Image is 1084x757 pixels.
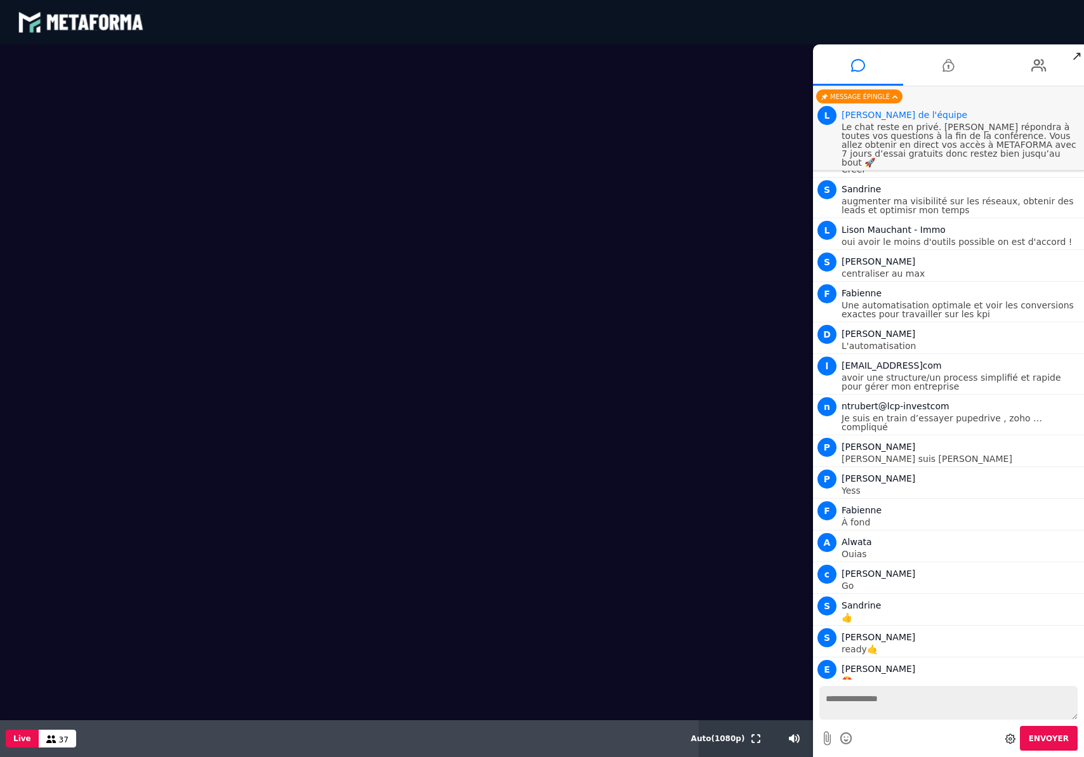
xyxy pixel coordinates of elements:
span: [PERSON_NAME] [842,632,915,642]
p: Creer [842,165,1081,174]
span: S [817,596,836,615]
div: Mots-clés [158,75,194,83]
button: Auto(1080p) [689,720,748,757]
span: P [817,438,836,457]
span: Fabienne [842,288,882,298]
span: S [817,180,836,199]
button: Envoyer [1020,726,1078,751]
img: tab_domain_overview_orange.svg [51,74,62,84]
span: Envoyer [1029,734,1069,743]
span: Fabienne [842,505,882,515]
span: Auto ( 1080 p) [691,734,745,743]
p: augmenter ma visibilité sur les réseaux, obtenir des leads et optimisr mon temps [842,197,1081,214]
span: F [817,501,836,520]
p: avoir une structure/un process simplifié et rapide pour gérer mon entreprise [842,373,1081,391]
span: S [817,628,836,647]
span: l [817,357,836,376]
p: 🤩 [842,676,1081,685]
p: [PERSON_NAME] suis [PERSON_NAME] [842,454,1081,463]
p: À fond [842,518,1081,527]
span: [PERSON_NAME] [842,473,915,484]
p: Ouias [842,550,1081,558]
p: 👍 [842,613,1081,622]
span: F [817,284,836,303]
span: n [817,397,836,416]
span: Alwata [842,537,872,547]
span: [PERSON_NAME] [842,256,915,267]
p: oui avoir le moins d'outils possible on est d'accord ! [842,237,1081,246]
span: 37 [59,735,69,744]
p: Le chat reste en privé. [PERSON_NAME] répondra à toutes vos questions à la fin de la conférence. ... [842,122,1081,167]
p: ready🤙 [842,645,1081,654]
div: Message épinglé [816,89,902,103]
span: [PERSON_NAME] [842,569,915,579]
p: L'automatisation [842,341,1081,350]
span: [EMAIL_ADDRESS]com [842,360,942,371]
img: website_grey.svg [20,33,30,43]
span: A [817,533,836,552]
button: Live [6,730,39,747]
span: ↗ [1069,44,1084,67]
span: P [817,470,836,489]
div: Domaine [65,75,98,83]
span: [PERSON_NAME] [842,664,915,674]
div: v 4.0.25 [36,20,62,30]
span: S [817,253,836,272]
p: Yess [842,486,1081,495]
span: E [817,660,836,679]
span: Lison Mauchant - Immo [842,225,946,235]
span: [PERSON_NAME] [842,329,915,339]
div: Domaine: [DOMAIN_NAME] [33,33,143,43]
span: ntrubert@lcp-investcom [842,401,949,411]
span: D [817,325,836,344]
p: Je suis en train d’essayer pupedrive , zoho … compliqué [842,414,1081,431]
span: Sandrine [842,184,881,194]
p: Une automatisation optimale et voir les conversions exactes pour travailler sur les kpi [842,301,1081,319]
span: Sandrine [842,600,881,610]
span: [PERSON_NAME] [842,442,915,452]
span: L [817,221,836,240]
span: L [817,106,836,125]
span: c [817,565,836,584]
p: Go [842,581,1081,590]
img: tab_keywords_by_traffic_grey.svg [144,74,154,84]
p: centraliser au max [842,269,1081,278]
img: logo_orange.svg [20,20,30,30]
span: Animateur [842,110,967,120]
